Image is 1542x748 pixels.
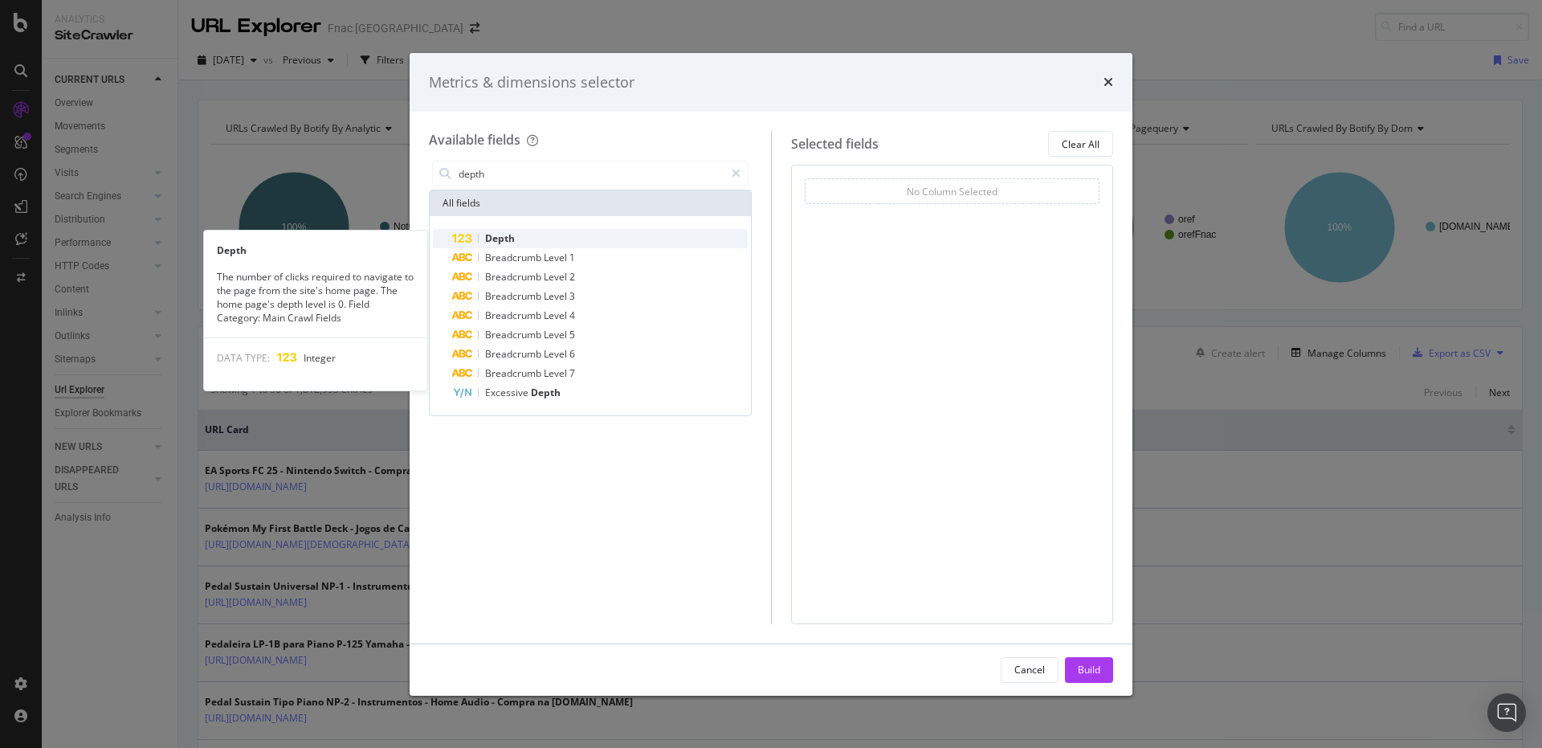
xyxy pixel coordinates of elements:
[1048,131,1113,157] button: Clear All
[1487,693,1526,732] div: Open Intercom Messenger
[204,243,427,257] div: Depth
[485,289,544,303] span: Breadcrumb
[544,366,569,380] span: Level
[791,135,879,153] div: Selected fields
[569,251,575,264] span: 1
[569,270,575,284] span: 2
[485,347,544,361] span: Breadcrumb
[1014,663,1045,676] div: Cancel
[569,289,575,303] span: 3
[531,386,561,399] span: Depth
[1078,663,1100,676] div: Build
[457,161,724,186] input: Search by field name
[485,386,531,399] span: Excessive
[544,347,569,361] span: Level
[569,366,575,380] span: 7
[485,309,544,322] span: Breadcrumb
[569,347,575,361] span: 6
[544,309,569,322] span: Level
[430,190,751,216] div: All fields
[1001,657,1059,683] button: Cancel
[485,366,544,380] span: Breadcrumb
[544,270,569,284] span: Level
[485,231,515,245] span: Depth
[907,185,997,198] div: No Column Selected
[569,328,575,341] span: 5
[410,53,1132,696] div: modal
[485,270,544,284] span: Breadcrumb
[544,251,569,264] span: Level
[569,309,575,322] span: 4
[1103,72,1113,93] div: times
[544,328,569,341] span: Level
[544,289,569,303] span: Level
[429,72,634,93] div: Metrics & dimensions selector
[1065,657,1113,683] button: Build
[485,251,544,264] span: Breadcrumb
[204,270,427,325] div: The number of clicks required to navigate to the page from the site's home page. The home page's ...
[485,328,544,341] span: Breadcrumb
[429,131,520,149] div: Available fields
[1062,137,1099,151] div: Clear All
